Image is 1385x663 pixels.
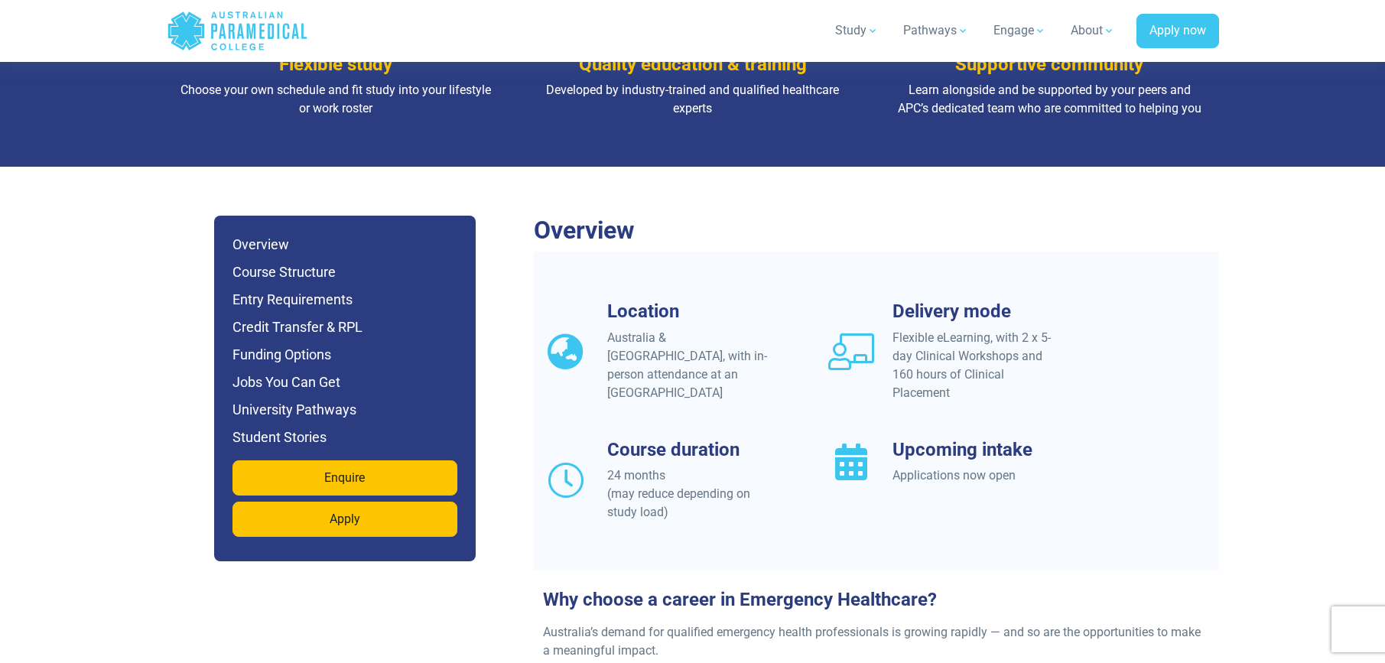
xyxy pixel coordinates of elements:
h6: Course Structure [232,262,457,283]
h6: Overview [232,234,457,255]
a: Engage [984,9,1055,52]
h3: Quality education & training [535,54,850,76]
h2: Overview [534,216,1219,245]
h3: Supportive community [892,54,1207,76]
div: Applications now open [892,466,1058,485]
h6: Student Stories [232,427,457,448]
h3: Delivery mode [892,301,1058,323]
h6: Entry Requirements [232,289,457,310]
div: Flexible eLearning, with 2 x 5-day Clinical Workshops and 160 hours of Clinical Placement [892,329,1058,402]
h3: Why choose a career in Emergency Healthcare? [534,589,1219,611]
p: Australia’s demand for qualified emergency health professionals is growing rapidly — and so are t... [543,623,1210,660]
a: Study [826,9,888,52]
div: Australia & [GEOGRAPHIC_DATA], with in-person attendance at an [GEOGRAPHIC_DATA] [607,329,773,402]
p: Learn alongside and be supported by your peers and APC’s dedicated team who are committed to help... [892,81,1207,118]
h3: Location [607,301,773,323]
h6: University Pathways [232,399,457,421]
a: Apply now [1136,14,1219,49]
p: Choose your own schedule and fit study into your lifestyle or work roster [179,81,493,118]
h6: Funding Options [232,344,457,366]
a: Australian Paramedical College [167,6,308,56]
p: Developed by industry-trained and qualified healthcare experts [535,81,850,118]
h6: Credit Transfer & RPL [232,317,457,338]
div: 24 months (may reduce depending on study load) [607,466,773,522]
a: Apply [232,502,457,537]
h3: Upcoming intake [892,439,1058,461]
h6: Jobs You Can Get [232,372,457,393]
h3: Course duration [607,439,773,461]
a: About [1062,9,1124,52]
h3: Flexible study [179,54,493,76]
a: Enquire [232,460,457,496]
a: Pathways [894,9,978,52]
